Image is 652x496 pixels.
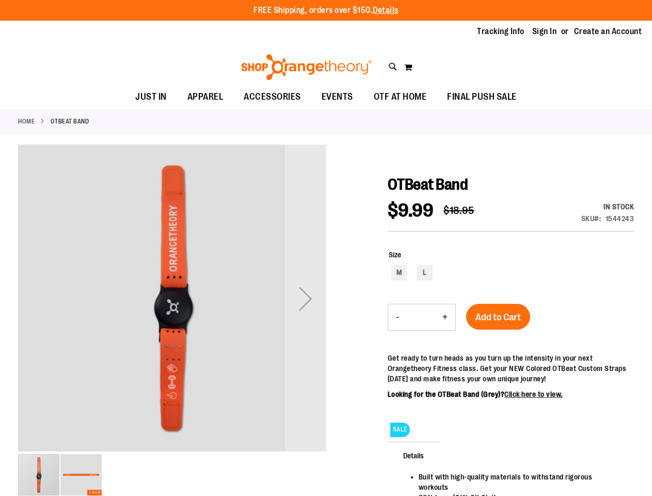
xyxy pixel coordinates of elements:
[389,251,401,259] span: Size
[391,265,407,281] div: M
[581,202,634,212] div: In stock
[18,117,35,126] a: Home
[374,85,427,109] span: OTF AT HOME
[388,200,434,221] span: $9.99
[240,54,373,80] img: Shop Orangetheory
[419,472,624,492] li: Built with high-quality materials to withstand rigorous workouts
[373,6,399,15] a: Details
[504,390,563,398] a: Click here to view.
[18,145,326,453] div: OTBeat Band
[388,304,407,330] button: Decrease product quantity
[606,213,634,224] div: 1544243
[417,265,433,281] div: L
[388,353,634,384] p: Get ready to turn heads as you turn up the intensity in your next Orangetheory Fitness class. Get...
[253,5,399,17] p: FREE Shipping, orders over $150.
[581,214,601,223] strong: SKU
[18,143,326,452] img: OTBeat Band
[388,176,468,193] span: OTBeat Band
[187,85,224,109] span: APPAREL
[390,423,410,437] span: SALE
[407,305,435,330] input: Product quantity
[581,202,634,212] div: Availability
[447,85,517,109] span: FINAL PUSH SALE
[285,145,326,453] div: Next
[135,85,167,109] span: JUST IN
[388,442,439,469] span: Details
[532,26,557,37] a: Sign In
[388,390,563,398] b: Looking for the OTBeat Band (Grey)?
[477,26,524,37] a: Tracking Info
[475,312,521,323] span: Add to Cart
[60,454,102,495] img: OTBeat Band
[466,304,530,330] button: Add to Cart
[435,304,455,330] button: Increase product quantity
[443,205,474,216] span: $18.95
[574,26,642,37] a: Create an Account
[244,85,301,109] span: ACCESSORIES
[322,85,353,109] span: EVENTS
[51,117,89,126] strong: OTBeat Band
